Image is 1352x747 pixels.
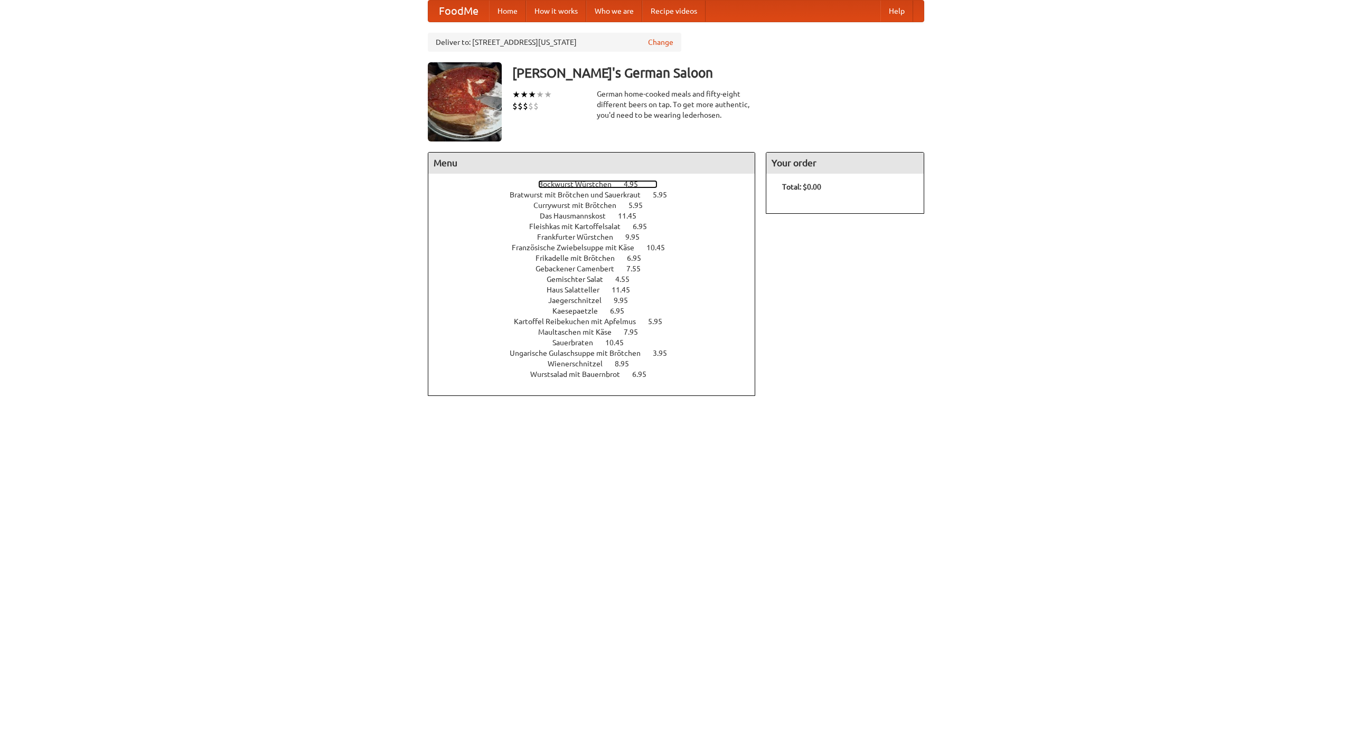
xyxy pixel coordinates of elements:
[512,89,520,100] li: ★
[646,243,675,252] span: 10.45
[530,370,631,379] span: Wurstsalad mit Bauernbrot
[528,100,533,112] li: $
[536,264,625,273] span: Gebackener Camenbert
[628,201,653,210] span: 5.95
[597,89,755,120] div: German home-cooked meals and fifty-eight different beers on tap. To get more authentic, you'd nee...
[648,317,673,326] span: 5.95
[536,254,661,262] a: Frikadelle mit Brötchen 6.95
[627,254,652,262] span: 6.95
[648,37,673,48] a: Change
[533,201,662,210] a: Currywurst mit Brötchen 5.95
[552,307,608,315] span: Kaesepaetzle
[625,233,650,241] span: 9.95
[633,222,658,231] span: 6.95
[586,1,642,22] a: Who we are
[615,275,640,283] span: 4.55
[552,338,604,347] span: Sauerbraten
[536,89,544,100] li: ★
[547,275,614,283] span: Gemischter Salat
[624,328,649,336] span: 7.95
[514,317,646,326] span: Kartoffel Reibekuchen mit Apfelmus
[610,307,635,315] span: 6.95
[547,286,610,294] span: Haus Salatteller
[530,370,666,379] a: Wurstsalad mit Bauernbrot 6.95
[514,317,682,326] a: Kartoffel Reibekuchen mit Apfelmus 5.95
[782,183,821,191] b: Total: $0.00
[614,296,639,305] span: 9.95
[615,360,640,368] span: 8.95
[536,254,625,262] span: Frikadelle mit Brötchen
[528,89,536,100] li: ★
[653,349,678,357] span: 3.95
[537,233,659,241] a: Frankfurter Würstchen 9.95
[624,180,649,188] span: 4.95
[512,100,518,112] li: $
[428,153,755,174] h4: Menu
[526,1,586,22] a: How it works
[512,62,924,83] h3: [PERSON_NAME]'s German Saloon
[548,360,649,368] a: Wienerschnitzel 8.95
[510,191,687,199] a: Bratwurst mit Brötchen und Sauerkraut 5.95
[540,212,656,220] a: Das Hausmannskost 11.45
[523,100,528,112] li: $
[538,180,622,188] span: Bockwurst Würstchen
[766,153,924,174] h4: Your order
[618,212,647,220] span: 11.45
[428,1,489,22] a: FoodMe
[552,307,644,315] a: Kaesepaetzle 6.95
[540,212,616,220] span: Das Hausmannskost
[547,286,650,294] a: Haus Salatteller 11.45
[533,100,539,112] li: $
[538,328,658,336] a: Maultaschen mit Käse 7.95
[547,275,649,283] a: Gemischter Salat 4.55
[632,370,657,379] span: 6.95
[537,233,624,241] span: Frankfurter Würstchen
[489,1,526,22] a: Home
[428,33,681,52] div: Deliver to: [STREET_ADDRESS][US_STATE]
[548,296,612,305] span: Jaegerschnitzel
[653,191,678,199] span: 5.95
[538,180,658,188] a: Bockwurst Würstchen 4.95
[520,89,528,100] li: ★
[605,338,634,347] span: 10.45
[510,349,651,357] span: Ungarische Gulaschsuppe mit Brötchen
[642,1,706,22] a: Recipe videos
[626,264,651,273] span: 7.55
[880,1,913,22] a: Help
[548,360,613,368] span: Wienerschnitzel
[548,296,647,305] a: Jaegerschnitzel 9.95
[536,264,660,273] a: Gebackener Camenbert 7.55
[529,222,666,231] a: Fleishkas mit Kartoffelsalat 6.95
[428,62,502,141] img: angular.jpg
[538,328,622,336] span: Maultaschen mit Käse
[612,286,641,294] span: 11.45
[544,89,552,100] li: ★
[510,349,687,357] a: Ungarische Gulaschsuppe mit Brötchen 3.95
[512,243,684,252] a: Französische Zwiebelsuppe mit Käse 10.45
[518,100,523,112] li: $
[533,201,627,210] span: Currywurst mit Brötchen
[552,338,643,347] a: Sauerbraten 10.45
[510,191,651,199] span: Bratwurst mit Brötchen und Sauerkraut
[512,243,645,252] span: Französische Zwiebelsuppe mit Käse
[529,222,631,231] span: Fleishkas mit Kartoffelsalat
